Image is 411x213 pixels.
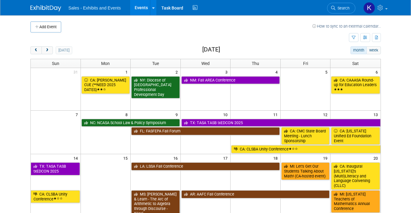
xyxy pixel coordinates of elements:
[125,68,130,76] span: 1
[73,68,81,76] span: 31
[181,190,330,198] a: AR: AAFC Fall Conference
[281,162,330,180] a: MI: Let’s Get Our Students Talking About Math! (CA-hosted event)
[273,154,280,162] span: 18
[281,127,330,145] a: CA: CMC State Board Meeting - Lunch Sponsorship
[225,68,230,76] span: 3
[322,154,330,162] span: 19
[30,46,42,54] button: prev
[223,154,230,162] span: 17
[81,76,130,94] a: CA: [PERSON_NAME] CUE (**NEED 2025 DATES)
[73,154,81,162] span: 14
[52,61,59,66] span: Sun
[125,111,130,118] span: 8
[331,162,380,190] a: CA: Inaugural [US_STATE]’s (Multi)Literacy and Language Convening (CLLC)
[69,6,121,10] span: Sales - Exhibits and Events
[223,111,230,118] span: 10
[231,145,380,153] a: CA: CLSBA Unity Conference
[101,61,110,66] span: Mon
[181,119,381,127] a: TX: TASA TASB txEDCON 2025
[373,154,381,162] span: 20
[375,68,381,76] span: 6
[131,127,280,135] a: FL: FASFEPA Fall Forum
[175,68,180,76] span: 2
[325,68,330,76] span: 5
[131,76,180,99] a: NY: Diocese of [GEOGRAPHIC_DATA] Professional Development Day
[331,76,380,94] a: CA: CAAASA Round-up for Education Leaders
[363,2,375,14] img: Kristin McGinty
[327,3,355,13] a: Search
[123,154,130,162] span: 15
[331,127,380,145] a: CA: [US_STATE] Unified Ed Foundation Event
[273,111,280,118] span: 11
[175,111,180,118] span: 9
[81,119,180,127] a: NC: NCASA School Law & Policy Symposium
[31,162,80,175] a: TX: TASA TASB txEDCON 2025
[312,24,381,29] a: How to sync to an external calendar...
[30,21,61,32] button: Add Event
[31,190,80,203] a: CA: CLSBA Unity Conference
[322,111,330,118] span: 12
[335,6,350,10] span: Search
[366,46,381,54] button: week
[275,68,280,76] span: 4
[331,190,380,213] a: MI: [US_STATE] Teachers of Mathematics Annual Conference
[56,46,72,54] button: [DATE]
[131,162,280,170] a: LA: LSSA Fall Conference
[75,111,81,118] span: 7
[41,46,53,54] button: next
[303,61,308,66] span: Fri
[181,76,280,84] a: NM: Fall AREA Conference
[202,46,220,53] h2: [DATE]
[152,61,159,66] span: Tue
[350,46,367,54] button: month
[201,61,210,66] span: Wed
[252,61,259,66] span: Thu
[30,5,61,11] img: ExhibitDay
[373,111,381,118] span: 13
[352,61,359,66] span: Sat
[173,154,180,162] span: 16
